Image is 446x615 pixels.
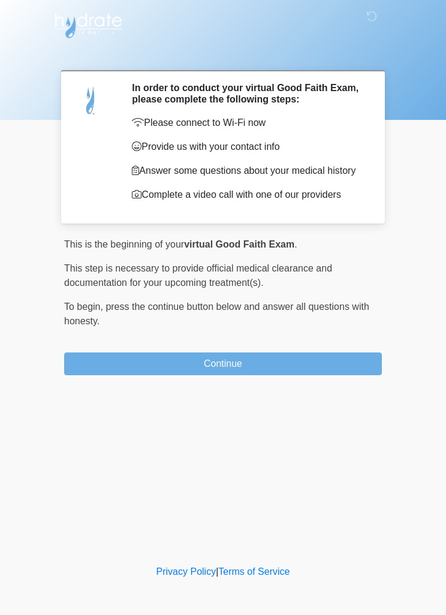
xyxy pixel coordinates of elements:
button: Continue [64,352,382,375]
a: | [216,566,218,577]
p: Answer some questions about your medical history [132,164,364,178]
span: press the continue button below and answer all questions with honesty. [64,302,369,326]
p: Provide us with your contact info [132,140,364,154]
h2: In order to conduct your virtual Good Faith Exam, please complete the following steps: [132,82,364,105]
strong: virtual Good Faith Exam [184,239,294,249]
span: This step is necessary to provide official medical clearance and documentation for your upcoming ... [64,263,332,288]
p: Please connect to Wi-Fi now [132,116,364,130]
h1: ‎ ‎ ‎ [55,43,391,65]
img: Agent Avatar [73,82,109,118]
a: Terms of Service [218,566,290,577]
span: . [294,239,297,249]
span: To begin, [64,302,106,312]
p: Complete a video call with one of our providers [132,188,364,202]
span: This is the beginning of your [64,239,184,249]
a: Privacy Policy [156,566,216,577]
img: Hydrate IV Bar - Scottsdale Logo [52,9,124,39]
